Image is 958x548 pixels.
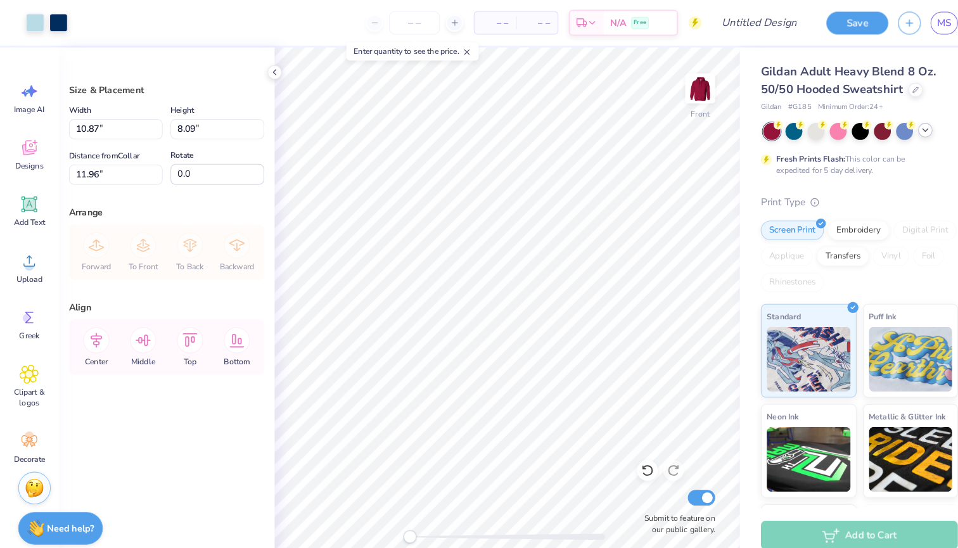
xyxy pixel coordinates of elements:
[13,212,44,222] span: Add Text
[393,516,406,529] div: Accessibility label
[669,73,694,99] img: Front
[741,265,802,284] div: Rhinestones
[14,101,44,112] span: Image AI
[67,144,136,159] label: Distance from Collar
[67,99,89,115] label: Width
[15,156,42,167] span: Designs
[756,150,823,160] strong: Fresh Prints Flash:
[795,240,846,259] div: Transfers
[741,240,791,259] div: Applique
[870,215,931,234] div: Digital Print
[889,240,919,259] div: Foil
[338,41,466,59] div: Enter quantity to see the price.
[128,347,151,357] span: Middle
[741,215,802,234] div: Screen Print
[620,499,696,521] label: Submit to feature on our public gallery.
[594,16,610,29] span: N/A
[8,377,49,397] span: Clipart & logos
[16,267,41,277] span: Upload
[746,302,780,315] span: Standard
[469,16,495,29] span: – –
[846,302,872,315] span: Puff Ink
[741,99,761,110] span: Gildan
[19,322,39,332] span: Greek
[67,293,257,306] div: Align
[912,15,926,30] span: MS
[179,347,191,357] span: Top
[746,399,777,412] span: Neon Ink
[767,99,790,110] span: # G185
[741,189,933,204] div: Print Type
[46,509,92,521] strong: Need help?
[850,240,885,259] div: Vinyl
[218,347,243,357] span: Bottom
[746,416,828,479] img: Neon Ink
[846,318,928,381] img: Puff Ink
[166,143,188,158] label: Rotate
[693,10,786,35] input: Untitled Design
[846,399,921,412] span: Metallic & Glitter Ink
[806,215,866,234] div: Embroidery
[756,149,912,172] div: This color can be expedited for 5 day delivery.
[741,62,911,94] span: Gildan Adult Heavy Blend 8 Oz. 50/50 Hooded Sweatshirt
[906,11,933,34] a: MS
[13,442,44,452] span: Decorate
[67,200,257,213] div: Arrange
[166,99,189,115] label: Height
[746,318,828,381] img: Standard
[805,11,865,34] button: Save
[673,105,691,117] div: Front
[83,347,105,357] span: Center
[846,416,928,479] img: Metallic & Glitter Ink
[510,16,535,29] span: – –
[379,11,428,34] input: – –
[617,18,629,27] span: Free
[796,99,860,110] span: Minimum Order: 24 +
[67,81,257,94] div: Size & Placement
